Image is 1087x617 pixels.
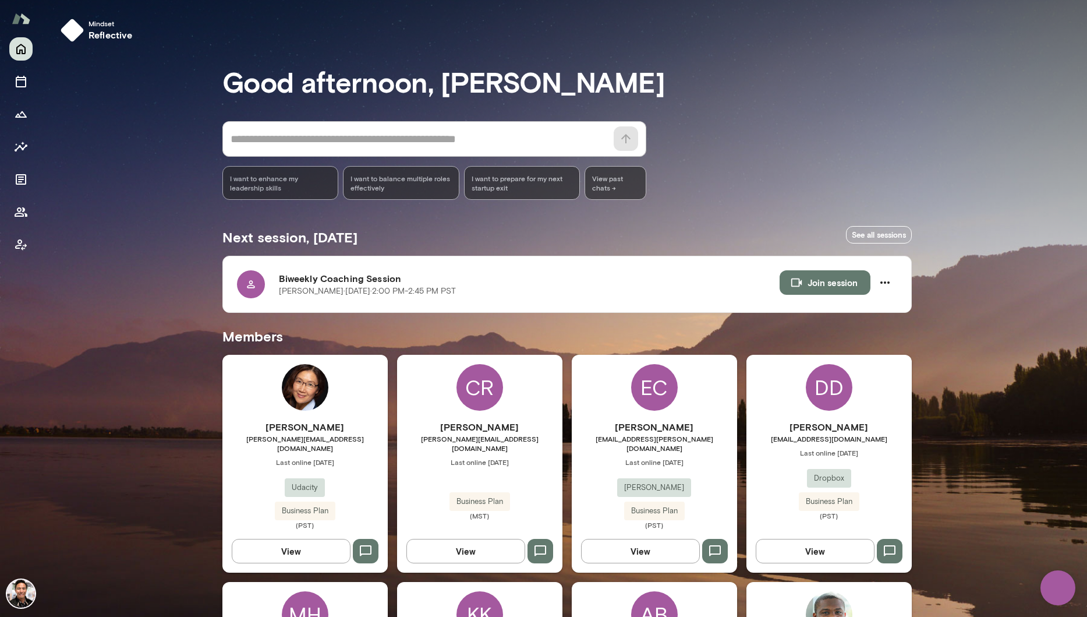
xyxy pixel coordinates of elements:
img: Mento [12,8,30,30]
button: Client app [9,233,33,256]
h6: Biweekly Coaching Session [279,272,780,285]
h5: Members [222,327,912,345]
span: View past chats -> [585,166,646,200]
a: See all sessions [846,226,912,244]
button: View [756,539,874,563]
h6: [PERSON_NAME] [397,420,562,434]
button: Join session [780,270,870,295]
button: View [232,539,350,563]
div: I want to balance multiple roles effectively [343,166,459,200]
button: Insights [9,135,33,158]
div: DD [806,364,852,411]
h6: [PERSON_NAME] [746,420,912,434]
button: Mindsetreflective [56,14,142,47]
h6: reflective [88,28,133,42]
span: I want to enhance my leadership skills [230,174,331,192]
span: Business Plan [449,496,510,507]
span: Mindset [88,19,133,28]
div: I want to prepare for my next startup exit [464,166,580,200]
h3: Good afternoon, [PERSON_NAME] [222,65,912,98]
div: EC [631,364,678,411]
span: [PERSON_NAME][EMAIL_ADDRESS][DOMAIN_NAME] [397,434,562,453]
button: View [406,539,525,563]
button: Growth Plan [9,103,33,126]
span: I want to prepare for my next startup exit [472,174,573,192]
span: [PERSON_NAME][EMAIL_ADDRESS][DOMAIN_NAME] [222,434,388,453]
div: I want to enhance my leadership skills [222,166,339,200]
div: CR [456,364,503,411]
span: (PST) [572,520,737,530]
img: Vicky Xiao [282,364,328,411]
p: [PERSON_NAME] · [DATE] · 2:00 PM-2:45 PM PST [279,285,456,297]
span: Last online [DATE] [397,457,562,467]
span: Last online [DATE] [222,457,388,467]
span: Udacity [285,482,325,493]
button: Sessions [9,70,33,93]
span: [PERSON_NAME] [617,482,691,493]
span: Last online [DATE] [572,457,737,467]
h6: [PERSON_NAME] [222,420,388,434]
button: Members [9,200,33,224]
span: [EMAIL_ADDRESS][DOMAIN_NAME] [746,434,912,443]
span: (PST) [746,511,912,520]
span: [EMAIL_ADDRESS][PERSON_NAME][DOMAIN_NAME] [572,434,737,453]
span: Business Plan [275,505,335,517]
h5: Next session, [DATE] [222,228,357,246]
span: (PST) [222,520,388,530]
button: Documents [9,168,33,191]
h6: [PERSON_NAME] [572,420,737,434]
button: Home [9,37,33,61]
span: Business Plan [624,505,685,517]
img: Albert Villarde [7,580,35,608]
span: Last online [DATE] [746,448,912,457]
span: Dropbox [807,473,851,484]
img: mindset [61,19,84,42]
span: I want to balance multiple roles effectively [350,174,452,192]
span: Business Plan [799,496,859,507]
span: (MST) [397,511,562,520]
button: View [581,539,700,563]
